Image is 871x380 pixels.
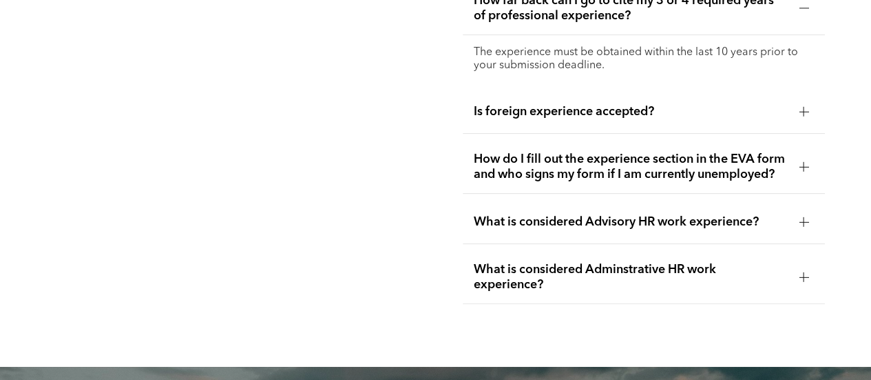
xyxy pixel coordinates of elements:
[474,214,788,230] span: What is considered Advisory HR work experience?
[474,46,815,72] p: The experience must be obtained within the last 10 years prior to your submission deadline.
[474,152,788,182] span: How do I fill out the experience section in the EVA form and who signs my form if I am currently ...
[474,104,788,119] span: Is foreign experience accepted?
[474,262,788,292] span: What is considered Adminstrative HR work experience?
